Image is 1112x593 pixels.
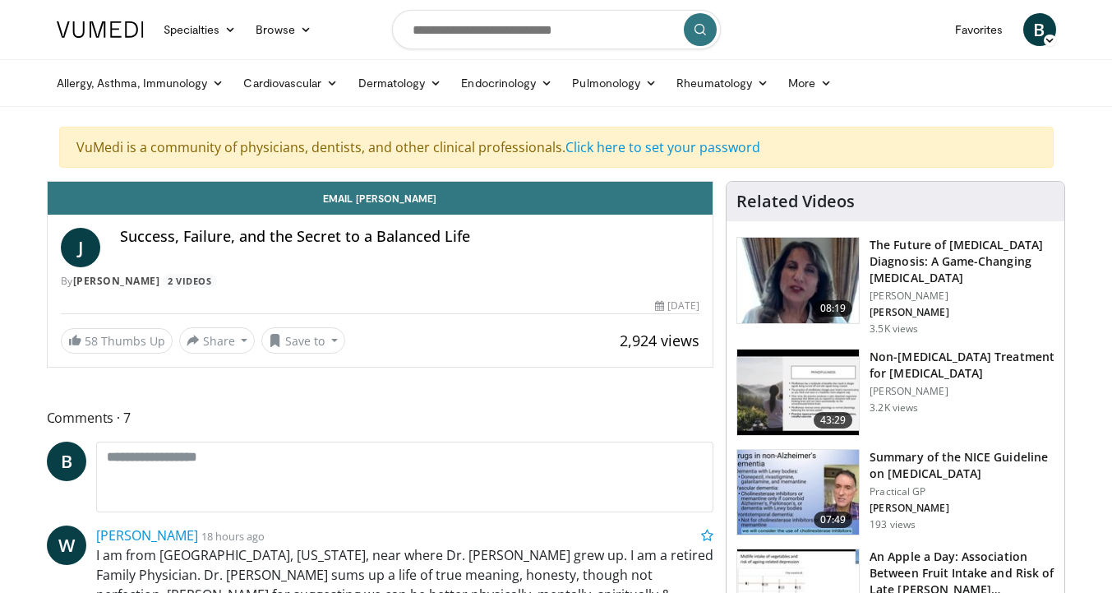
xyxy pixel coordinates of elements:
[85,333,98,349] span: 58
[870,449,1054,482] h3: Summary of the NICE Guideline on [MEDICAL_DATA]
[814,512,853,528] span: 07:49
[1023,13,1056,46] a: B
[233,67,348,100] a: Cardiovascular
[59,127,1054,168] div: VuMedi is a community of physicians, dentists, and other clinical professionals.
[47,442,86,481] a: B
[736,349,1054,436] a: 43:29 Non-[MEDICAL_DATA] Treatment for [MEDICAL_DATA] [PERSON_NAME] 3.2K views
[120,228,700,246] h4: Success, Failure, and the Secret to a Balanced Life
[348,67,452,100] a: Dermatology
[736,192,855,211] h4: Related Videos
[655,299,699,313] div: [DATE]
[737,238,859,323] img: 5773f076-af47-4b25-9313-17a31d41bb95.150x105_q85_crop-smart_upscale.jpg
[246,13,321,46] a: Browse
[667,67,778,100] a: Rheumatology
[201,529,265,544] small: 18 hours ago
[47,67,234,100] a: Allergy, Asthma, Immunology
[61,328,173,354] a: 58 Thumbs Up
[61,228,100,267] a: J
[870,237,1054,286] h3: The Future of [MEDICAL_DATA] Diagnosis: A Game-Changing [MEDICAL_DATA]
[620,331,699,350] span: 2,924 views
[47,526,86,565] a: W
[48,182,713,215] a: Email [PERSON_NAME]
[261,327,345,354] button: Save to
[61,274,700,289] div: By
[736,449,1054,536] a: 07:49 Summary of the NICE Guideline on [MEDICAL_DATA] Practical GP [PERSON_NAME] 193 views
[870,349,1054,382] h3: Non-[MEDICAL_DATA] Treatment for [MEDICAL_DATA]
[870,518,916,531] p: 193 views
[870,290,1054,303] p: [PERSON_NAME]
[73,274,160,288] a: [PERSON_NAME]
[870,385,1054,398] p: [PERSON_NAME]
[870,401,918,415] p: 3.2K views
[565,138,760,156] a: Click here to set your password
[737,350,859,435] img: eb9441ca-a77b-433d-ba99-36af7bbe84ad.150x105_q85_crop-smart_upscale.jpg
[814,412,853,429] span: 43:29
[870,306,1054,319] p: [PERSON_NAME]
[179,327,256,354] button: Share
[562,67,667,100] a: Pulmonology
[814,300,853,317] span: 08:19
[870,502,1054,515] p: [PERSON_NAME]
[945,13,1013,46] a: Favorites
[870,485,1054,498] p: Practical GP
[163,274,217,288] a: 2 Videos
[870,322,918,336] p: 3.5K views
[736,237,1054,336] a: 08:19 The Future of [MEDICAL_DATA] Diagnosis: A Game-Changing [MEDICAL_DATA] [PERSON_NAME] [PERSO...
[154,13,247,46] a: Specialties
[737,450,859,535] img: 8e949c61-8397-4eef-823a-95680e5d1ed1.150x105_q85_crop-smart_upscale.jpg
[96,526,198,544] a: [PERSON_NAME]
[57,21,144,38] img: VuMedi Logo
[47,407,714,429] span: Comments 7
[392,10,721,49] input: Search topics, interventions
[451,67,562,100] a: Endocrinology
[778,67,842,100] a: More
